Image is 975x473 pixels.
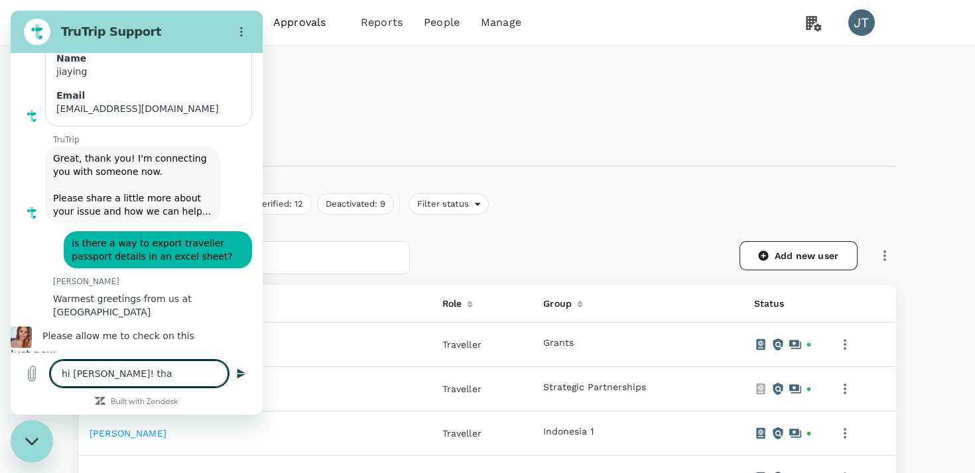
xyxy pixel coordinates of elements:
button: Not verified: 12 [231,193,312,215]
a: Built with Zendesk: Visit the Zendesk website in a new tab [100,388,168,396]
div: Email [46,78,230,91]
span: Filter status [409,198,474,211]
span: Reports [361,15,403,30]
div: Group [538,290,572,311]
button: Options menu [218,8,244,34]
span: Please allow me to check on this [32,320,184,331]
iframe: Messaging window [11,11,263,415]
h2: TruTrip Support [50,13,212,29]
span: Traveller [442,384,482,394]
img: Tara Climate Ltd [79,8,140,37]
div: Filter status [409,193,489,215]
a: [PERSON_NAME] [90,428,166,439]
button: Grants [543,338,574,348]
button: Upload file [8,350,34,376]
span: Approvals [273,15,340,30]
div: Name [46,41,230,54]
button: Deactivated: 9 [317,193,394,215]
iframe: Button to launch messaging window, conversation in progress [11,420,53,462]
button: Indonesia 1 [543,427,594,437]
span: People [424,15,460,30]
div: [EMAIL_ADDRESS][DOMAIN_NAME] [46,91,230,105]
div: jiaying [46,54,230,68]
button: Strategic Partnerships [543,382,646,393]
span: Traveller [442,339,482,350]
span: is there a way to export traveller passport details in an excel sheet? [61,227,222,251]
a: Add new user [740,241,858,270]
textarea: hi [PERSON_NAME]! t [40,350,218,376]
div: JT [848,9,875,36]
th: Status [744,285,823,323]
span: Traveller [442,428,482,439]
p: TruTrip [42,124,252,134]
span: Great, thank you! I'm connecting you with someone now. Please share a little more about your issu... [42,142,200,206]
span: Manage [481,15,521,30]
div: Role [437,290,462,311]
span: Warmest greetings from us at [GEOGRAPHIC_DATA] [42,283,184,307]
p: [PERSON_NAME] [42,266,252,276]
h1: People [79,78,896,102]
button: Send message [218,350,244,376]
